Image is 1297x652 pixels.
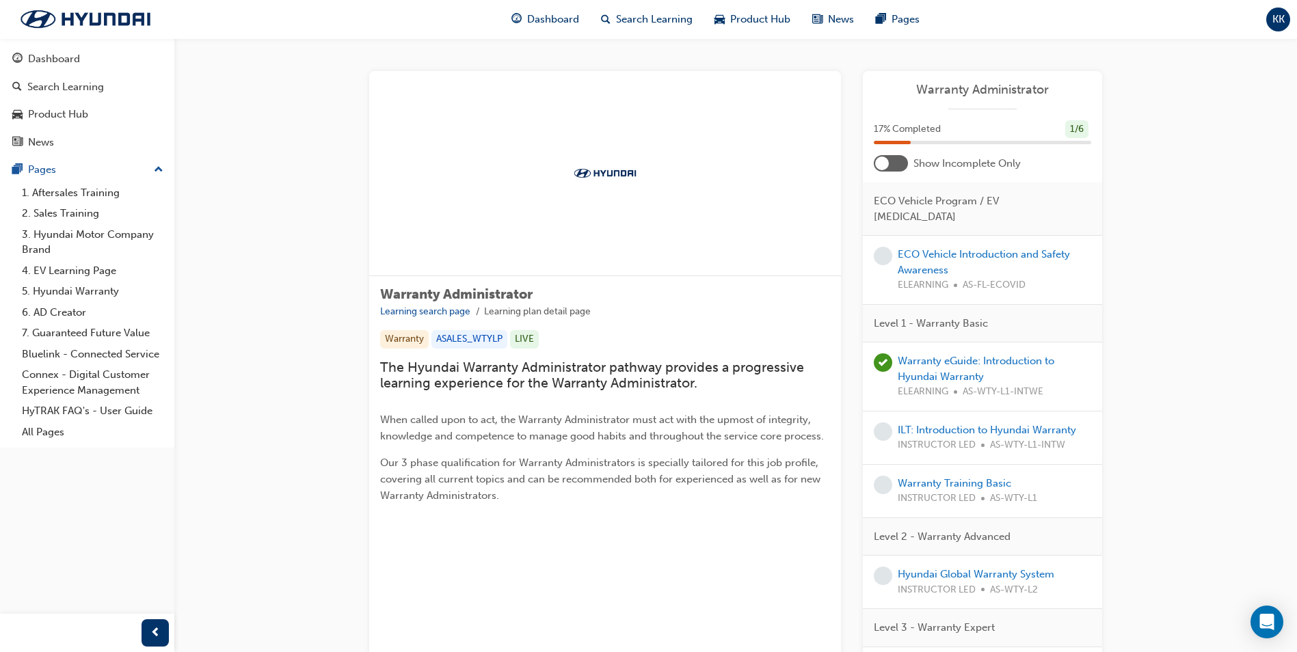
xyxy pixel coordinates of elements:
span: Level 2 - Warranty Advanced [874,529,1011,545]
span: Level 3 - Warranty Expert [874,620,995,636]
span: Dashboard [527,12,579,27]
span: Level 1 - Warranty Basic [874,316,988,331]
a: 3. Hyundai Motor Company Brand [16,224,169,260]
button: Pages [5,157,169,182]
span: The Hyundai Warranty Administrator pathway provides a progressive learning experience for the War... [380,359,807,391]
a: guage-iconDashboard [500,5,590,33]
span: pages-icon [876,11,886,28]
span: news-icon [12,137,23,149]
div: Search Learning [27,79,104,95]
a: Bluelink - Connected Service [16,344,169,365]
span: learningRecordVerb_NONE-icon [874,567,892,585]
span: Pages [892,12,920,27]
a: 4. EV Learning Page [16,260,169,282]
div: 1 / 6 [1065,120,1088,139]
a: Learning search page [380,305,470,317]
div: News [28,135,54,150]
a: 5. Hyundai Warranty [16,281,169,302]
span: News [828,12,854,27]
a: Warranty Administrator [874,82,1091,98]
span: Warranty Administrator [380,286,533,302]
span: Search Learning [616,12,693,27]
span: ELEARNING [898,277,948,293]
span: AS-WTY-L1 [990,491,1037,506]
span: prev-icon [150,625,161,642]
span: Product Hub [730,12,790,27]
span: ELEARNING [898,384,948,400]
span: Show Incomplete Only [913,156,1021,172]
div: ASALES_WTYLP [431,330,507,349]
a: HyTRAK FAQ's - User Guide [16,400,169,422]
a: 6. AD Creator [16,302,169,323]
button: KK [1266,8,1290,31]
a: Product Hub [5,102,169,127]
button: DashboardSearch LearningProduct HubNews [5,44,169,157]
a: 1. Aftersales Training [16,182,169,204]
span: car-icon [12,109,23,121]
span: Our 3 phase qualification for Warranty Administrators is specially tailored for this job profile,... [380,457,823,502]
a: Dashboard [5,46,169,72]
div: Warranty [380,330,429,349]
a: Search Learning [5,74,169,100]
div: Product Hub [28,107,88,122]
span: search-icon [601,11,611,28]
div: Dashboard [28,51,80,67]
div: Open Intercom Messenger [1251,606,1283,638]
span: INSTRUCTOR LED [898,437,976,453]
a: All Pages [16,422,169,443]
span: 17 % Completed [874,122,941,137]
li: Learning plan detail page [484,304,591,320]
span: learningRecordVerb_PASS-icon [874,353,892,372]
span: guage-icon [12,53,23,66]
span: pages-icon [12,164,23,176]
img: Trak [7,5,164,33]
span: guage-icon [511,11,522,28]
a: Connex - Digital Customer Experience Management [16,364,169,400]
img: Trak [567,166,643,180]
a: news-iconNews [801,5,865,33]
div: LIVE [510,330,539,349]
span: news-icon [812,11,823,28]
a: News [5,130,169,155]
span: learningRecordVerb_NONE-icon [874,247,892,265]
a: 7. Guaranteed Future Value [16,323,169,344]
span: AS-WTY-L1-INTWE [963,384,1043,400]
a: Warranty Training Basic [898,477,1011,489]
span: AS-FL-ECOVID [963,277,1026,293]
span: ECO Vehicle Program / EV [MEDICAL_DATA] [874,193,1080,224]
span: learningRecordVerb_NONE-icon [874,422,892,441]
span: INSTRUCTOR LED [898,582,976,598]
span: AS-WTY-L2 [990,582,1038,598]
a: ILT: Introduction to Hyundai Warranty [898,424,1076,436]
span: search-icon [12,81,22,94]
a: Hyundai Global Warranty System [898,568,1054,580]
span: KK [1272,12,1285,27]
a: pages-iconPages [865,5,931,33]
span: INSTRUCTOR LED [898,491,976,506]
span: When called upon to act, the Warranty Administrator must act with the upmost of integrity, knowle... [380,413,824,442]
span: up-icon [154,161,163,179]
a: 2. Sales Training [16,203,169,224]
a: car-iconProduct Hub [704,5,801,33]
span: car-icon [714,11,725,28]
a: ECO Vehicle Introduction and Safety Awareness [898,248,1070,276]
span: AS-WTY-L1-INTW [990,437,1065,453]
span: learningRecordVerb_NONE-icon [874,476,892,494]
a: Warranty eGuide: Introduction to Hyundai Warranty [898,355,1054,383]
div: Pages [28,162,56,178]
a: search-iconSearch Learning [590,5,704,33]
